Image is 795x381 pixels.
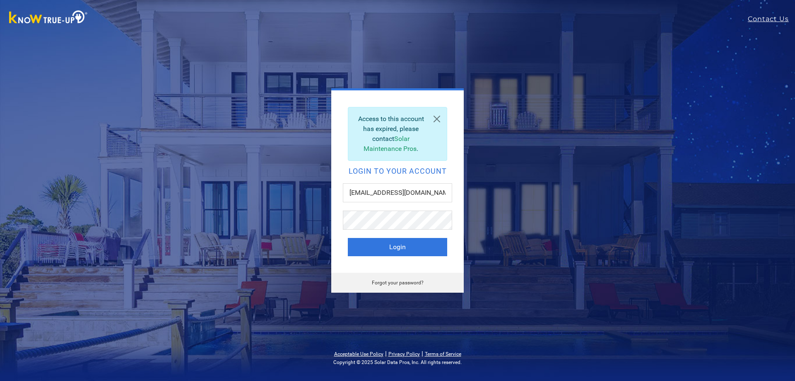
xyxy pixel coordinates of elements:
[388,351,420,357] a: Privacy Policy
[343,183,452,202] input: Email
[385,349,387,357] span: |
[348,107,447,161] div: Access to this account has expired, please contact .
[334,351,383,357] a: Acceptable Use Policy
[422,349,423,357] span: |
[348,238,447,256] button: Login
[5,9,92,27] img: Know True-Up
[372,280,424,286] a: Forgot your password?
[427,107,447,131] a: Close
[425,351,461,357] a: Terms of Service
[348,167,447,175] h2: Login to your account
[748,14,795,24] a: Contact Us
